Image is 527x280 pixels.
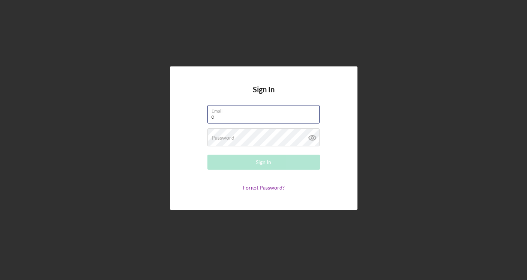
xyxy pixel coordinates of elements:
button: Sign In [207,155,320,170]
a: Forgot Password? [243,184,285,191]
label: Email [212,105,320,114]
h4: Sign In [253,85,275,105]
div: Sign In [256,155,271,170]
label: Password [212,135,234,141]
